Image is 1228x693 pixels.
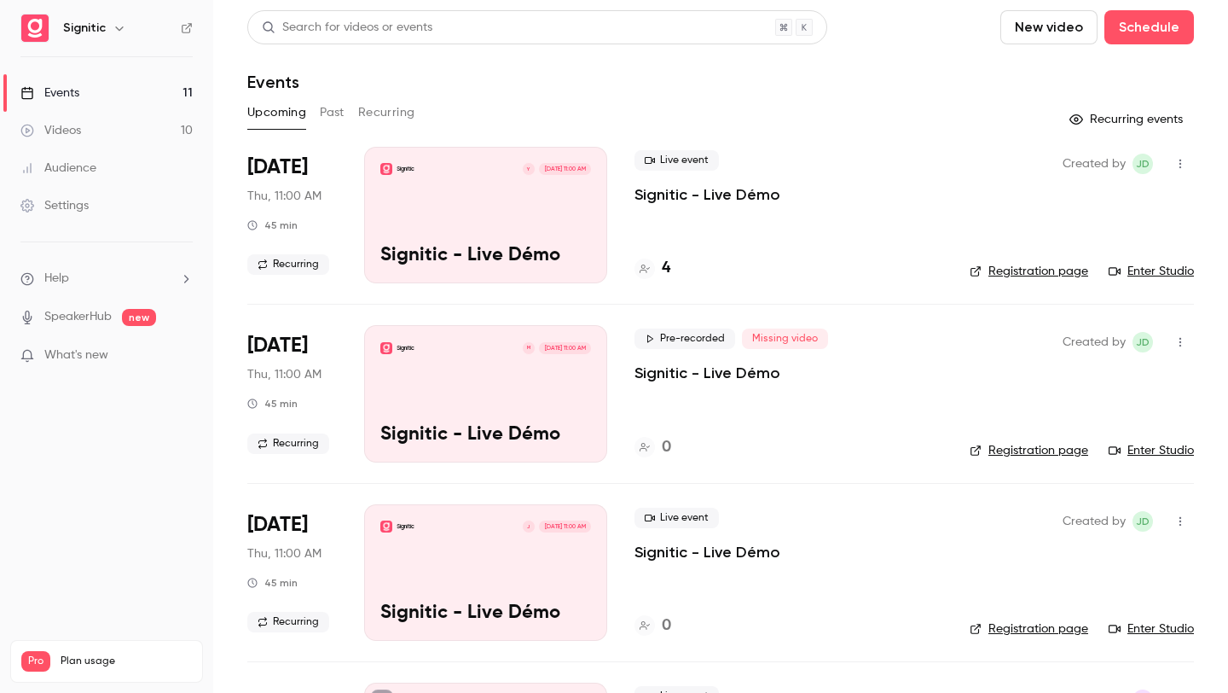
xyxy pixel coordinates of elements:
div: Settings [20,197,89,214]
a: Signitic - Live DémoSigniticY[DATE] 11:00 AMSignitic - Live Démo [364,147,607,283]
span: Joris Dulac [1132,511,1153,532]
h4: 0 [662,614,671,638]
a: Registration page [970,263,1088,280]
img: Signitic - Live Démo [380,342,392,354]
span: JD [1136,332,1150,352]
p: Signitic [397,344,414,352]
a: Enter Studio [1109,620,1194,638]
span: Created by [1063,154,1126,174]
span: Created by [1063,332,1126,352]
h1: Events [247,72,299,92]
div: Oct 23 Thu, 11:00 AM (Europe/Paris) [247,504,337,641]
span: Live event [634,150,719,171]
div: Events [20,84,79,102]
div: Y [522,162,536,176]
span: Pre-recorded [634,329,735,349]
div: M [522,341,536,355]
button: Recurring [358,99,415,126]
span: Thu, 11:00 AM [247,545,321,562]
a: Enter Studio [1109,442,1194,459]
h4: 0 [662,436,671,459]
p: Signitic - Live Démo [380,424,591,446]
div: 45 min [247,218,298,232]
a: Signitic - Live Démo [634,363,780,383]
div: 45 min [247,397,298,411]
img: Signitic - Live Démo [380,521,392,533]
div: Search for videos or events [262,19,432,37]
span: Recurring [247,254,329,275]
a: 0 [634,614,671,638]
a: SpeakerHub [44,308,112,326]
span: Help [44,270,69,288]
span: new [122,309,156,326]
span: [DATE] [247,332,308,359]
span: Joris Dulac [1132,332,1153,352]
a: Signitic - Live DémoSigniticM[DATE] 11:00 AMSignitic - Live Démo [364,325,607,462]
span: [DATE] 11:00 AM [539,342,590,354]
div: Oct 9 Thu, 11:00 AM (Europe/Paris) [247,147,337,283]
span: [DATE] [247,511,308,539]
button: Schedule [1104,10,1194,44]
span: Joris Dulac [1132,154,1153,174]
button: Upcoming [247,99,306,126]
button: Past [320,99,345,126]
div: Oct 16 Thu, 11:00 AM (Europe/Paris) [247,325,337,462]
span: What's new [44,346,108,364]
img: Signitic [21,15,49,42]
a: 0 [634,436,671,459]
img: Signitic - Live Démo [380,163,392,175]
div: J [522,520,536,533]
span: Thu, 11:00 AM [247,188,321,205]
span: Live event [634,508,719,528]
span: Created by [1063,511,1126,532]
div: Audience [20,160,96,177]
p: Signitic - Live Démo [380,245,591,267]
a: Enter Studio [1109,263,1194,280]
span: Recurring [247,434,329,454]
span: [DATE] 11:00 AM [539,521,590,533]
p: Signitic - Live Démo [380,603,591,625]
a: Registration page [970,620,1088,638]
div: Videos [20,122,81,139]
a: Signitic - Live DémoSigniticJ[DATE] 11:00 AMSignitic - Live Démo [364,504,607,641]
a: Signitic - Live Démo [634,542,780,562]
span: [DATE] 11:00 AM [539,163,590,175]
p: Signitic [397,165,414,173]
span: Thu, 11:00 AM [247,366,321,383]
p: Signitic [397,522,414,531]
h4: 4 [662,257,670,280]
span: Pro [21,651,50,672]
span: Missing video [742,329,828,349]
a: Registration page [970,442,1088,459]
div: 45 min [247,576,298,590]
a: Signitic - Live Démo [634,184,780,205]
span: Recurring [247,612,329,632]
a: 4 [634,257,670,280]
span: [DATE] [247,154,308,181]
span: Plan usage [61,655,192,668]
button: Recurring events [1062,106,1194,133]
li: help-dropdown-opener [20,270,193,288]
span: JD [1136,511,1150,532]
h6: Signitic [63,20,106,37]
span: JD [1136,154,1150,174]
button: New video [1000,10,1098,44]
